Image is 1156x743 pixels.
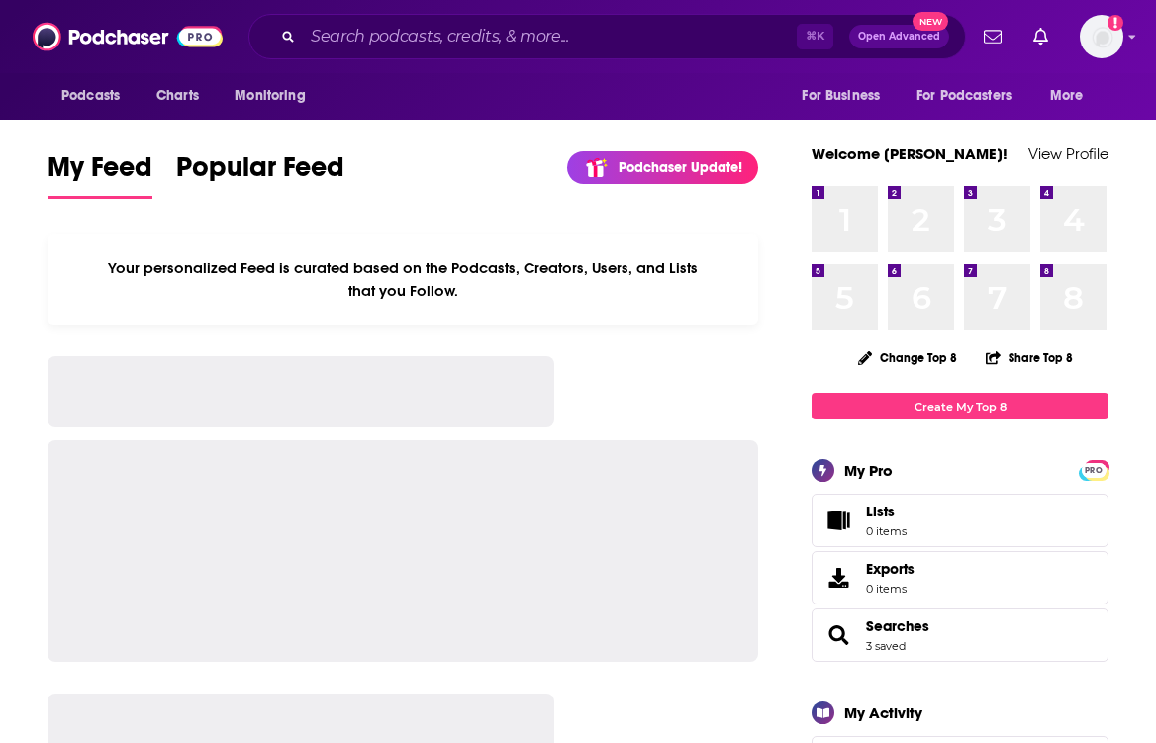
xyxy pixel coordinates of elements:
[1080,15,1123,58] span: Logged in as jennarohl
[48,234,758,325] div: Your personalized Feed is curated based on the Podcasts, Creators, Users, and Lists that you Follow.
[235,82,305,110] span: Monitoring
[1036,77,1108,115] button: open menu
[866,617,929,635] a: Searches
[846,345,969,370] button: Change Top 8
[812,144,1008,163] a: Welcome [PERSON_NAME]!
[33,18,223,55] img: Podchaser - Follow, Share and Rate Podcasts
[812,608,1108,662] span: Searches
[819,621,858,649] a: Searches
[849,25,949,48] button: Open AdvancedNew
[1082,463,1106,478] span: PRO
[866,524,907,538] span: 0 items
[797,24,833,49] span: ⌘ K
[812,393,1108,419] a: Create My Top 8
[48,150,152,199] a: My Feed
[48,150,152,196] span: My Feed
[844,461,893,480] div: My Pro
[866,582,915,596] span: 0 items
[1028,144,1108,163] a: View Profile
[866,560,915,578] span: Exports
[866,639,906,653] a: 3 saved
[916,82,1011,110] span: For Podcasters
[976,20,1010,53] a: Show notifications dropdown
[1080,15,1123,58] button: Show profile menu
[1050,82,1084,110] span: More
[144,77,211,115] a: Charts
[812,494,1108,547] a: Lists
[1082,462,1106,477] a: PRO
[866,503,895,520] span: Lists
[858,32,940,42] span: Open Advanced
[48,77,145,115] button: open menu
[1108,15,1123,31] svg: Add a profile image
[176,150,344,196] span: Popular Feed
[619,159,742,176] p: Podchaser Update!
[812,551,1108,604] a: Exports
[819,507,858,534] span: Lists
[913,12,948,31] span: New
[985,338,1074,377] button: Share Top 8
[248,14,966,59] div: Search podcasts, credits, & more...
[904,77,1040,115] button: open menu
[819,564,858,592] span: Exports
[176,150,344,199] a: Popular Feed
[802,82,880,110] span: For Business
[61,82,120,110] span: Podcasts
[1025,20,1056,53] a: Show notifications dropdown
[221,77,331,115] button: open menu
[788,77,905,115] button: open menu
[1080,15,1123,58] img: User Profile
[156,82,199,110] span: Charts
[303,21,797,52] input: Search podcasts, credits, & more...
[844,703,922,722] div: My Activity
[866,503,907,520] span: Lists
